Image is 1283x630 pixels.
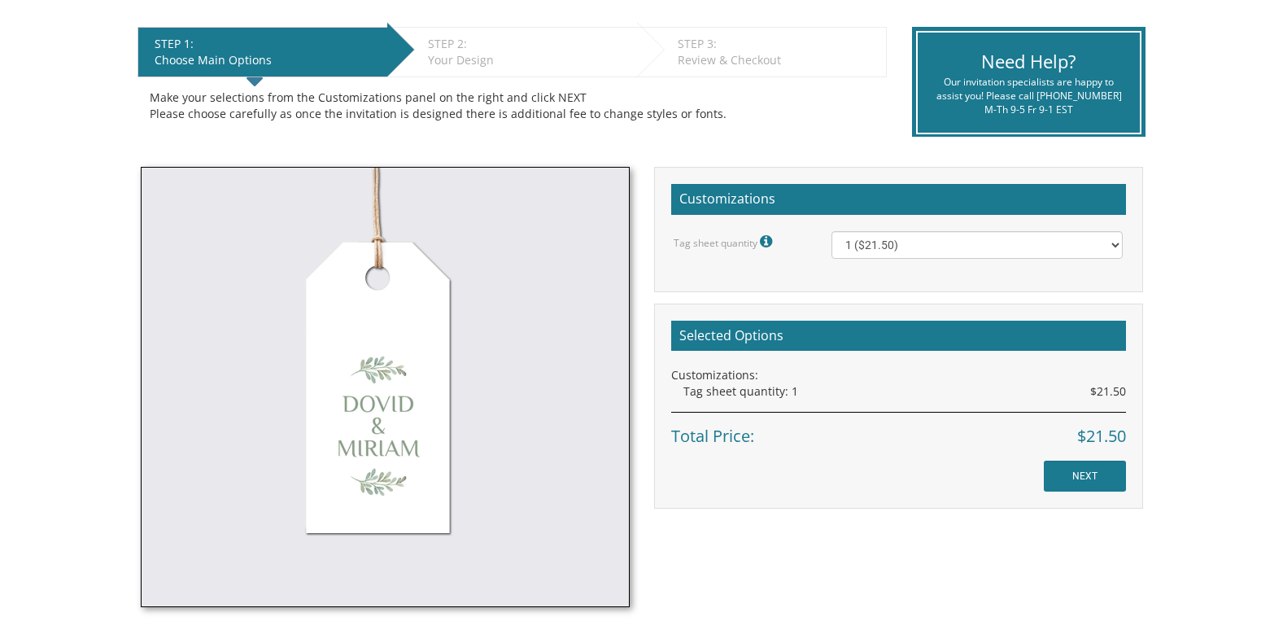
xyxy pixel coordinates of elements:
[671,184,1126,215] h2: Customizations
[155,36,379,52] div: STEP 1:
[150,90,875,122] div: Make your selections from the Customizations panel on the right and click NEXT Please choose care...
[428,36,629,52] div: STEP 2:
[930,75,1128,116] div: Our invitation specialists are happy to assist you! Please call [PHONE_NUMBER] M-Th 9-5 Fr 9-1 EST
[141,167,630,607] img: tag-1.jpg
[1044,461,1126,492] input: NEXT
[1090,383,1126,400] span: $21.50
[930,49,1128,74] div: Need Help?
[155,52,379,68] div: Choose Main Options
[1077,425,1126,448] span: $21.50
[428,52,629,68] div: Your Design
[674,231,776,252] label: Tag sheet quantity
[678,36,878,52] div: STEP 3:
[671,321,1126,352] h2: Selected Options
[678,52,878,68] div: Review & Checkout
[671,412,1126,448] div: Total Price:
[671,367,1126,383] div: Customizations:
[683,383,1126,400] div: Tag sheet quantity: 1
